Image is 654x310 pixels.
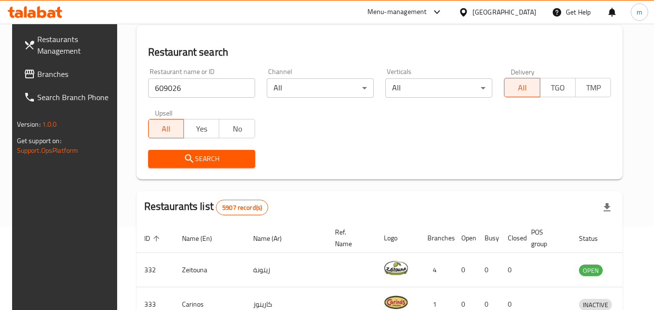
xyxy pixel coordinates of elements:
[144,233,163,244] span: ID
[152,122,180,136] span: All
[420,253,454,287] td: 4
[37,91,114,103] span: Search Branch Phone
[155,109,173,116] label: Upsell
[219,119,255,138] button: No
[367,6,427,18] div: Menu-management
[384,256,408,280] img: Zeitouna
[267,78,374,98] div: All
[16,28,122,62] a: Restaurants Management
[511,68,535,75] label: Delivery
[540,78,576,97] button: TGO
[216,203,268,212] span: 5907 record(s)
[148,45,611,59] h2: Restaurant search
[188,122,215,136] span: Yes
[174,253,245,287] td: Zeitouna
[508,81,536,95] span: All
[16,86,122,109] a: Search Branch Phone
[335,226,365,250] span: Ref. Name
[454,223,477,253] th: Open
[579,81,607,95] span: TMP
[531,226,560,250] span: POS group
[144,199,269,215] h2: Restaurants list
[500,253,523,287] td: 0
[253,233,294,244] span: Name (Ar)
[472,7,536,17] div: [GEOGRAPHIC_DATA]
[477,223,500,253] th: Busy
[148,78,255,98] input: Search for restaurant name or ID..
[37,33,114,57] span: Restaurants Management
[17,134,61,147] span: Get support on:
[37,68,114,80] span: Branches
[385,78,492,98] div: All
[17,144,78,157] a: Support.OpsPlatform
[376,223,420,253] th: Logo
[637,7,642,17] span: m
[579,233,610,244] span: Status
[245,253,327,287] td: زيتونة
[17,118,41,131] span: Version:
[500,223,523,253] th: Closed
[223,122,251,136] span: No
[148,150,255,168] button: Search
[575,78,611,97] button: TMP
[137,253,174,287] td: 332
[504,78,540,97] button: All
[420,223,454,253] th: Branches
[148,119,184,138] button: All
[183,119,219,138] button: Yes
[454,253,477,287] td: 0
[42,118,57,131] span: 1.0.0
[595,196,619,219] div: Export file
[544,81,572,95] span: TGO
[579,265,603,276] span: OPEN
[16,62,122,86] a: Branches
[477,253,500,287] td: 0
[156,153,247,165] span: Search
[182,233,225,244] span: Name (En)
